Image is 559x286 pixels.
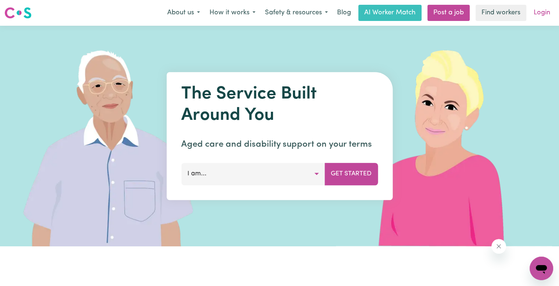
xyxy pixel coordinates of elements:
[162,5,205,21] button: About us
[4,4,32,21] a: Careseekers logo
[476,5,526,21] a: Find workers
[529,5,555,21] a: Login
[260,5,333,21] button: Safety & resources
[491,239,506,254] iframe: Close message
[181,84,378,126] h1: The Service Built Around You
[358,5,422,21] a: AI Worker Match
[530,257,553,280] iframe: Button to launch messaging window
[181,138,378,151] p: Aged care and disability support on your terms
[325,163,378,185] button: Get Started
[205,5,260,21] button: How it works
[333,5,355,21] a: Blog
[4,5,44,11] span: Need any help?
[4,6,32,19] img: Careseekers logo
[181,163,325,185] button: I am...
[427,5,470,21] a: Post a job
